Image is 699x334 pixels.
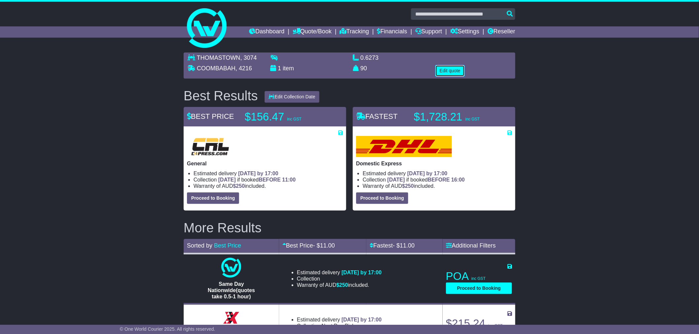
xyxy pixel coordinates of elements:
span: [DATE] [218,177,236,183]
li: Estimated delivery [297,269,382,276]
p: $215.24 [446,317,512,330]
span: 11:00 [282,177,296,183]
span: [DATE] by 17:00 [342,317,382,322]
span: - $ [313,242,335,249]
span: © One World Courier 2025. All rights reserved. [120,326,215,332]
span: BEST PRICE [187,112,234,120]
span: 16:00 [451,177,465,183]
button: Proceed to Booking [187,192,239,204]
li: Collection [194,177,343,183]
span: 11.00 [320,242,335,249]
div: Best Results [180,88,261,103]
h2: More Results [184,220,515,235]
span: $ [233,183,245,189]
span: [DATE] by 17:00 [407,171,448,176]
a: Best Price- $11.00 [282,242,335,249]
li: Collection [297,323,382,329]
li: Estimated delivery [194,170,343,177]
span: , 3074 [240,54,257,61]
span: 250 [236,183,245,189]
span: [DATE] [387,177,405,183]
p: $1,728.21 [414,110,497,123]
span: THOMASTOWN [197,54,240,61]
p: Domestic Express [356,160,512,167]
li: Estimated delivery [363,170,512,177]
span: if booked [387,177,465,183]
span: 250 [405,183,414,189]
span: FASTEST [356,112,398,120]
span: [DATE] by 17:00 [342,270,382,275]
li: Warranty of AUD included. [363,183,512,189]
button: Proceed to Booking [356,192,408,204]
a: Financials [377,26,407,38]
span: if booked [218,177,296,183]
span: BEFORE [259,177,281,183]
img: One World Courier: Same Day Nationwide(quotes take 0.5-1 hour) [221,258,241,278]
span: inc GST [465,117,480,121]
span: 250 [339,282,348,288]
a: Additional Filters [446,242,496,249]
span: BEFORE [428,177,450,183]
span: COOMBABAH [197,65,236,72]
span: , 4216 [236,65,252,72]
span: item [283,65,294,72]
a: Support [415,26,442,38]
button: Edit quote [435,65,465,77]
span: 90 [360,65,367,72]
span: Next Day Pickup [322,323,361,329]
span: - $ [393,242,415,249]
span: Sorted by [187,242,212,249]
a: Fastest- $11.00 [370,242,415,249]
span: [DATE] by 17:00 [238,171,278,176]
li: Warranty of AUD included. [297,282,382,288]
button: Proceed to Booking [446,283,512,294]
a: Reseller [488,26,515,38]
button: Edit Collection Date [265,91,320,103]
span: $ [402,183,414,189]
img: CRL: General [187,136,233,157]
span: inc GST [287,117,301,121]
li: Collection [297,276,382,282]
li: Collection [363,177,512,183]
span: 0.6273 [360,54,379,61]
li: Estimated delivery [297,317,382,323]
span: inc GST [488,323,502,328]
p: POA [446,270,512,283]
span: inc GST [471,276,486,281]
span: 1 [278,65,281,72]
a: Best Price [214,242,241,249]
span: $ [336,282,348,288]
span: Same Day Nationwide(quotes take 0.5-1 hour) [208,281,255,299]
p: General [187,160,343,167]
img: Border Express: Express Bulk Service [221,308,241,328]
a: Tracking [340,26,369,38]
p: $156.47 [245,110,327,123]
a: Dashboard [249,26,284,38]
a: Quote/Book [293,26,332,38]
li: Warranty of AUD included. [194,183,343,189]
img: DHL: Domestic Express [356,136,452,157]
span: 11.00 [400,242,415,249]
a: Settings [450,26,479,38]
